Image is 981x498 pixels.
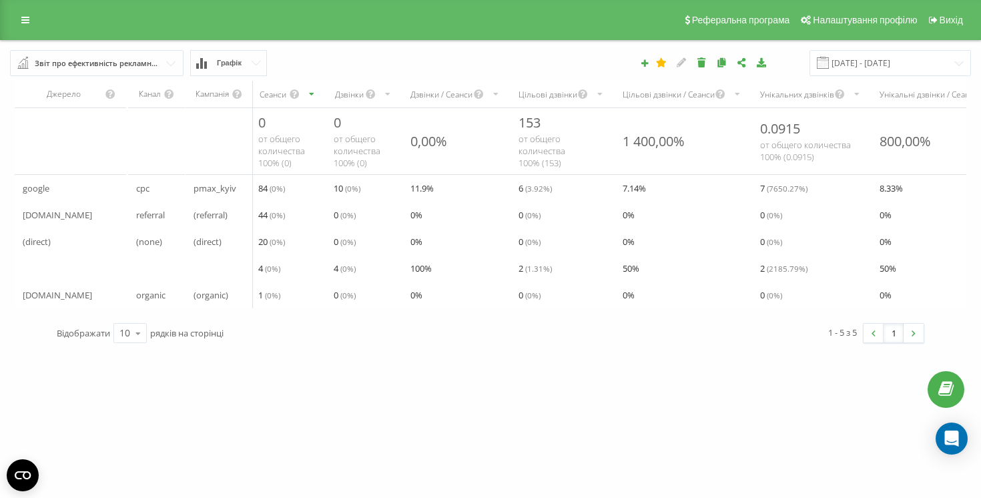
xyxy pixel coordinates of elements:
i: Завантажити звіт [756,57,767,67]
span: ( 0 %) [265,263,280,274]
span: 0.0915 [760,119,800,138]
div: Цільові дзвінки / Сеанси [623,89,715,100]
span: Налаштування профілю [813,15,917,25]
span: ( 0 %) [525,236,541,247]
span: 0 % [410,207,422,223]
i: Копіювати звіт [716,57,727,67]
span: ( 2185.79 %) [767,263,807,274]
div: Open Intercom Messenger [936,423,968,455]
span: ( 0 %) [270,183,285,194]
span: ( 0 %) [767,290,782,300]
span: 0 [519,287,541,303]
span: (direct) [23,234,51,250]
span: ( 0 %) [340,236,356,247]
span: 50 % [623,260,639,276]
i: Редагувати звіт [676,57,687,67]
span: 4 [258,260,280,276]
a: 1 [884,324,904,342]
span: 10 [334,180,360,196]
span: 0 % [623,287,635,303]
span: Відображати [57,327,110,339]
span: ( 0 %) [525,210,541,220]
span: 0 % [623,234,635,250]
span: 44 [258,207,285,223]
div: 1 - 5 з 5 [828,326,857,339]
span: 100 % [410,260,432,276]
span: (organic) [194,287,228,303]
span: ( 0 %) [340,210,356,220]
span: ( 0 %) [340,290,356,300]
span: ( 0 %) [270,210,285,220]
span: ( 0 %) [767,236,782,247]
span: (none) [136,234,162,250]
button: Графік [190,50,267,76]
span: (direct) [194,234,222,250]
div: Дзвінки [334,89,365,100]
span: 0 [334,207,356,223]
span: 7.14 % [623,180,646,196]
span: 0 [760,207,782,223]
span: cpc [136,180,149,196]
div: Дзвінки / Сеанси [410,89,473,100]
span: 0 % [880,207,892,223]
span: ( 0 %) [340,263,356,274]
span: referral [136,207,165,223]
div: Сеанси [258,89,289,100]
div: 1 400,00% [623,132,685,150]
span: 0 [334,234,356,250]
div: Канал [136,89,163,100]
i: Поділитися налаштуваннями звіту [736,57,747,67]
span: Графік [217,59,242,67]
span: ( 1.31 %) [525,263,552,274]
span: Реферальна програма [692,15,790,25]
span: от общего количества 100% ( 0.0915 ) [760,139,851,163]
span: 11.9 % [410,180,434,196]
button: Open CMP widget [7,459,39,491]
span: 0 [760,287,782,303]
i: Створити звіт [640,59,649,67]
span: ( 0 %) [767,210,782,220]
span: 0 % [410,234,422,250]
span: ( 7650.27 %) [767,183,807,194]
span: (referral) [194,207,228,223]
span: ( 0 %) [265,290,280,300]
span: 2 [519,260,552,276]
span: pmax_kyiv [194,180,236,196]
div: Унікальні дзвінки / Сеанси [880,89,978,100]
span: 0 % [880,234,892,250]
div: 0,00% [410,132,447,150]
span: ( 0 %) [345,183,360,194]
span: 4 [334,260,356,276]
span: 0 [334,287,356,303]
div: 10 [119,326,130,340]
span: 7 [760,180,807,196]
span: ( 0 %) [525,290,541,300]
span: 8.33 % [880,180,903,196]
div: scrollable content [15,81,966,308]
i: Видалити звіт [696,57,707,67]
span: Вихід [940,15,963,25]
span: рядків на сторінці [150,327,224,339]
span: 6 [519,180,552,196]
span: 153 [519,113,541,132]
div: Звіт про ефективність рекламних кампаній [35,56,160,71]
span: 0 [519,207,541,223]
span: от общего количества 100% ( 153 ) [519,133,565,169]
span: от общего количества 100% ( 0 ) [258,133,305,169]
div: Джерело [23,89,105,100]
span: ( 3.92 %) [525,183,552,194]
span: 0 [334,113,341,132]
span: 0 [760,234,782,250]
span: 0 [519,234,541,250]
span: [DOMAIN_NAME] [23,287,92,303]
div: Кампанія [194,89,231,100]
div: 800,00% [880,132,931,150]
span: 20 [258,234,285,250]
span: 1 [258,287,280,303]
span: ( 0 %) [270,236,285,247]
span: google [23,180,49,196]
div: Цільові дзвінки [519,89,577,100]
span: 0 % [410,287,422,303]
span: 0 % [880,287,892,303]
div: Унікальних дзвінків [760,89,834,100]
